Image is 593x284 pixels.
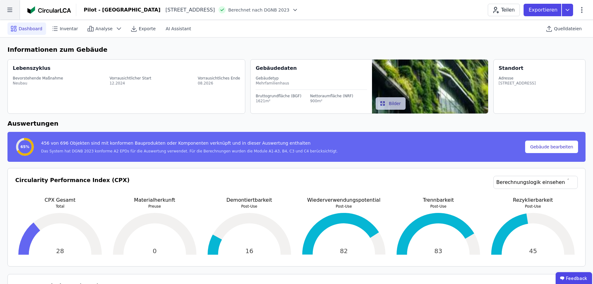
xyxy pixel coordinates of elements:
span: Exporte [139,26,156,32]
div: Standort [499,65,523,72]
div: Nettoraumfläche (NRF) [310,94,353,99]
div: [STREET_ADDRESS] [499,81,536,86]
p: CPX Gesamt [15,196,105,204]
div: 456 von 696 Objekten sind mit konformen Bauprodukten oder Komponenten verknüpft und in dieser Aus... [41,140,338,149]
p: Total [15,204,105,209]
button: Gebäude bearbeiten [525,141,578,153]
img: Concular [27,6,71,14]
div: Gebäudedaten [256,65,372,72]
p: Post-Use [205,204,294,209]
p: Demontiertbarkeit [205,196,294,204]
span: Dashboard [19,26,42,32]
div: Adresse [499,76,536,81]
div: 12.2024 [110,81,151,86]
p: Rezyklierbarkeit [488,196,578,204]
p: Post-Use [393,204,483,209]
div: [STREET_ADDRESS] [161,6,215,14]
div: Bruttogrundfläche (BGF) [256,94,301,99]
div: 900m² [310,99,353,103]
div: Mehrfamilienhaus [256,81,367,86]
span: AI Assistant [166,26,191,32]
div: Vorrausichtliches Ende [198,76,240,81]
p: Preuse [110,204,200,209]
p: Exportieren [529,6,559,14]
h6: Auswertungen [7,119,586,128]
div: Lebenszyklus [13,65,50,72]
div: Pilot - [GEOGRAPHIC_DATA] [84,6,161,14]
p: Post-Use [488,204,578,209]
div: Bevorstehende Maßnahme [13,76,63,81]
h3: Circularity Performance Index (CPX) [15,176,129,196]
h6: Informationen zum Gebäude [7,45,586,54]
div: Das System hat DGNB 2023 konforme A2 EPDs für die Auswertung verwendet. Für die Berechnungen wurd... [41,149,338,154]
div: Neubau [13,81,63,86]
span: Analyse [96,26,113,32]
span: Inventar [60,26,78,32]
a: Berechnungslogik einsehen [493,176,578,189]
span: Quelldateien [554,26,582,32]
div: Vorrausichtlicher Start [110,76,151,81]
p: Trennbarkeit [393,196,483,204]
p: Wiederverwendungspotential [299,196,389,204]
div: 1621m² [256,99,301,103]
p: Materialherkunft [110,196,200,204]
p: Post-Use [299,204,389,209]
button: Bilder [376,97,406,110]
div: 08.2026 [198,81,240,86]
span: 65% [21,144,30,149]
button: Teilen [488,4,520,16]
div: Gebäudetyp [256,76,367,81]
span: Berechnet nach DGNB 2023 [228,7,289,13]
